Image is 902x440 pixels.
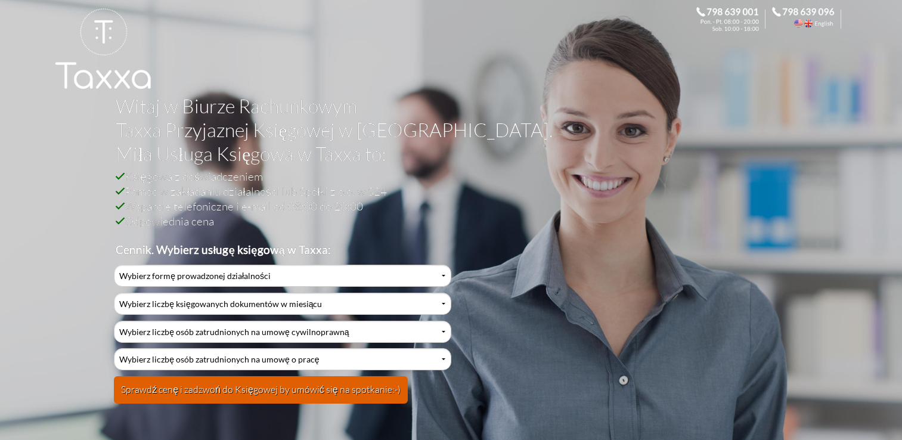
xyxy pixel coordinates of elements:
div: Cennik Usług Księgowych Przyjaznej Księgowej w Biurze Rachunkowym Taxxa [114,265,451,411]
div: Call the Accountant. 798 639 096 [772,7,848,31]
b: Cennik. Wybierz usługę księgową w Taxxa: [116,243,331,256]
div: Zadzwoń do Księgowej. 798 639 001 [696,7,772,31]
button: Sprawdź cenę i zadzwoń do Księgowej by umówić się na spotkanie:-) [114,376,408,404]
h2: Księgowa z doświadczeniem Pomoc w zakładaniu działalności lub Spółki z o.o. w S24 Wsparcie telefo... [116,169,776,257]
h1: Witaj w Biurze Rachunkowym Taxxa Przyjaznej Księgowej w [GEOGRAPHIC_DATA]. Miła Usługa Księgowa w... [116,94,776,169]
